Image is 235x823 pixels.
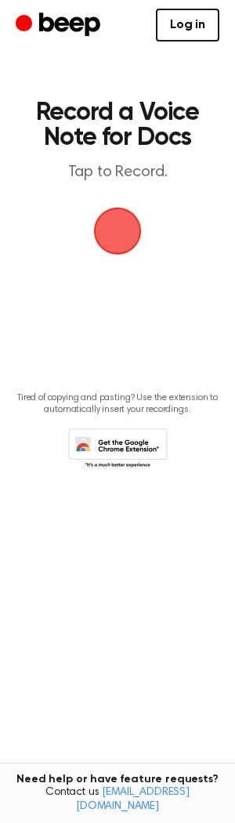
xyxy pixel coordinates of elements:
[13,392,222,416] p: Tired of copying and pasting? Use the extension to automatically insert your recordings.
[16,10,104,41] a: Beep
[94,208,141,254] img: Beep Logo
[28,100,207,150] h1: Record a Voice Note for Docs
[9,786,226,814] span: Contact us
[28,163,207,182] p: Tap to Record.
[76,787,190,812] a: [EMAIL_ADDRESS][DOMAIN_NAME]
[156,9,219,42] a: Log in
